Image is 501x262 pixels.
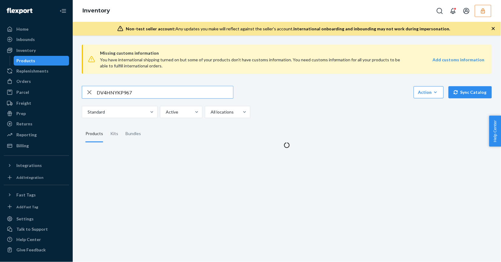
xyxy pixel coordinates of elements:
button: Open Search Box [434,5,446,17]
input: Active [165,109,166,115]
button: Open notifications [447,5,459,17]
a: Settings [4,214,69,224]
a: Orders [4,77,69,86]
div: Any updates you make will reflect against the seller's account. [126,26,450,32]
button: Open account menu [460,5,473,17]
a: Parcel [4,87,69,97]
strong: Add customs information [433,57,485,62]
button: Sync Catalog [449,86,492,98]
button: Integrations [4,161,69,170]
div: Billing [16,143,29,149]
div: Home [16,26,28,32]
a: Products [14,56,69,66]
input: Search inventory by name or sku [97,86,233,98]
div: Give Feedback [16,247,46,253]
div: Action [418,89,439,95]
a: Prep [4,109,69,118]
a: Reporting [4,130,69,140]
div: Products [85,125,103,142]
span: Non-test seller account: [126,26,175,31]
input: Standard [87,109,88,115]
div: Freight [16,100,31,106]
div: Reporting [16,132,37,138]
a: Inventory [82,7,110,14]
a: Returns [4,119,69,129]
ol: breadcrumbs [78,2,115,20]
div: Settings [16,216,34,222]
a: Inbounds [4,35,69,44]
a: Add Integration [4,173,69,182]
a: Billing [4,141,69,151]
div: Add Fast Tag [16,204,38,209]
a: Home [4,24,69,34]
a: Replenishments [4,66,69,76]
div: Parcel [16,89,29,95]
div: Replenishments [16,68,48,74]
button: Fast Tags [4,190,69,200]
div: Inventory [16,47,36,53]
button: Action [414,86,444,98]
input: All locations [210,109,211,115]
a: Freight [4,98,69,108]
a: Add customs information [433,57,485,69]
span: International onboarding and inbounding may not work during impersonation. [293,26,450,31]
button: Give Feedback [4,245,69,255]
div: Add Integration [16,175,43,180]
div: Help Center [16,236,41,243]
button: Talk to Support [4,224,69,234]
div: Kits [110,125,118,142]
span: Missing customs information [100,49,485,57]
span: Chat [13,4,26,10]
div: Products [17,58,35,64]
a: Inventory [4,46,69,55]
div: You have international shipping turned on but some of your products don’t have customs informatio... [100,57,408,69]
img: Flexport logo [7,8,32,14]
button: Help Center [489,116,501,147]
div: Fast Tags [16,192,36,198]
a: Add Fast Tag [4,202,69,212]
div: Integrations [16,162,42,168]
div: Inbounds [16,36,35,43]
div: Returns [16,121,32,127]
div: Prep [16,111,26,117]
button: Close Navigation [57,5,69,17]
div: Orders [16,78,31,84]
a: Help Center [4,235,69,244]
div: Bundles [125,125,141,142]
div: Talk to Support [16,226,48,232]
